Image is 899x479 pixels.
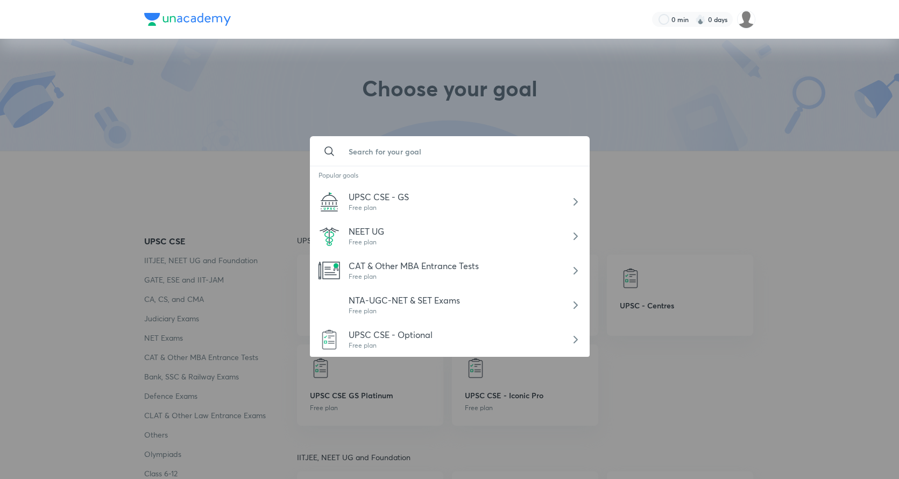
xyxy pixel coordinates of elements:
span: NEET UG [349,226,384,237]
div: Free plan [349,237,384,247]
span: UPSC CSE - Optional [349,329,433,340]
div: Free plan [349,341,433,350]
img: Company Logo [144,13,231,26]
span: UPSC CSE - GS [349,191,409,202]
div: Free plan [349,203,409,213]
span: CAT & Other MBA Entrance Tests [349,260,479,271]
h1: Choose your goal [362,75,537,114]
div: Free plan [349,272,479,281]
span: NTA-UGC-NET & SET Exams [349,294,460,306]
input: Search for your goal [340,137,581,166]
div: Free plan [349,306,460,316]
img: Abdul Ramzeen [737,10,755,29]
img: streak [695,14,706,25]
